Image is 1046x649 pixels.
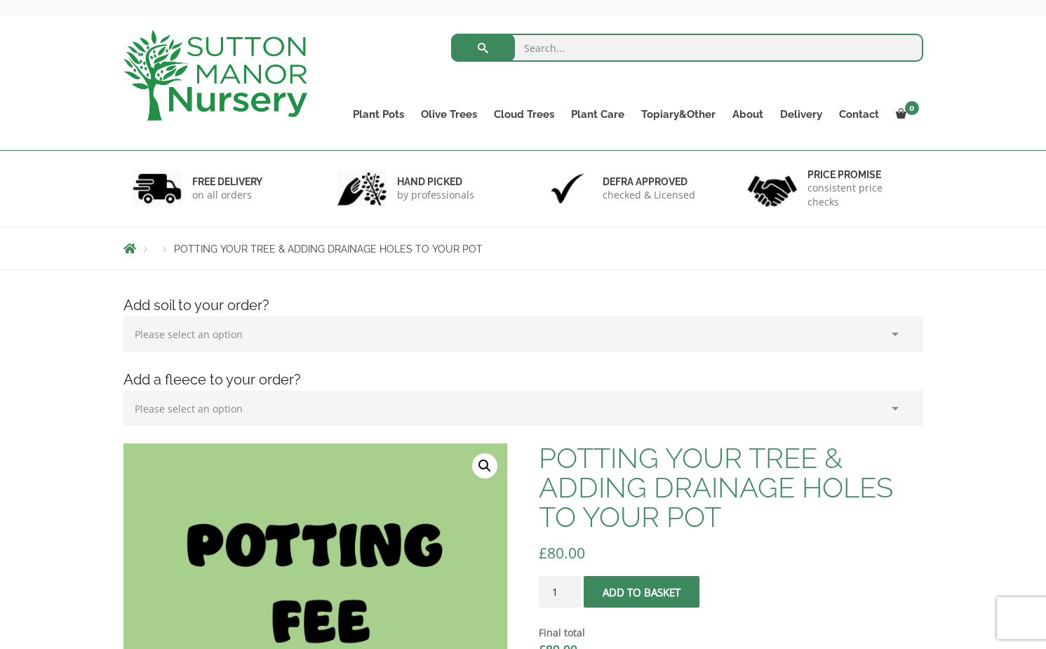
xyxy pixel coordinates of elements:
[905,101,919,115] span: 0
[397,175,474,188] h6: hand picked
[772,105,831,124] a: Delivery
[603,188,695,202] p: checked & Licensed
[563,105,633,124] a: Plant Care
[539,543,585,563] bdi: 80.00
[337,170,387,206] img: 2.jpg
[543,170,592,206] img: 3.jpg
[887,105,923,124] a: 0
[123,30,307,121] img: logo
[539,543,547,563] span: £
[113,295,934,316] h4: Add soil to your order?
[344,105,413,124] a: Plant Pots
[539,624,923,641] dt: Final total
[113,369,934,391] h4: Add a fleece to your order?
[633,105,724,124] a: Topiary&Other
[807,168,914,181] h6: Price promise
[831,105,887,124] a: Contact
[192,175,262,188] h6: FREE DELIVERY
[485,105,563,124] a: Cloud Trees
[539,443,923,532] h1: POTTING YOUR TREE & ADDING DRAINAGE HOLES TO YOUR POT
[807,181,914,209] p: consistent price checks
[472,453,497,479] a: View full-screen image gallery
[539,576,581,608] input: Product quantity
[603,175,695,188] h6: Defra approved
[123,243,923,254] nav: Breadcrumbs
[397,188,474,202] p: by professionals
[724,105,772,124] a: About
[133,170,182,206] img: 1.jpg
[192,188,262,202] p: on all orders
[748,167,797,210] img: 4.jpg
[451,34,923,62] input: Search...
[174,243,483,255] span: POTTING YOUR TREE & ADDING DRAINAGE HOLES TO YOUR POT
[413,105,485,124] a: Olive Trees
[584,576,699,608] button: Add to basket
